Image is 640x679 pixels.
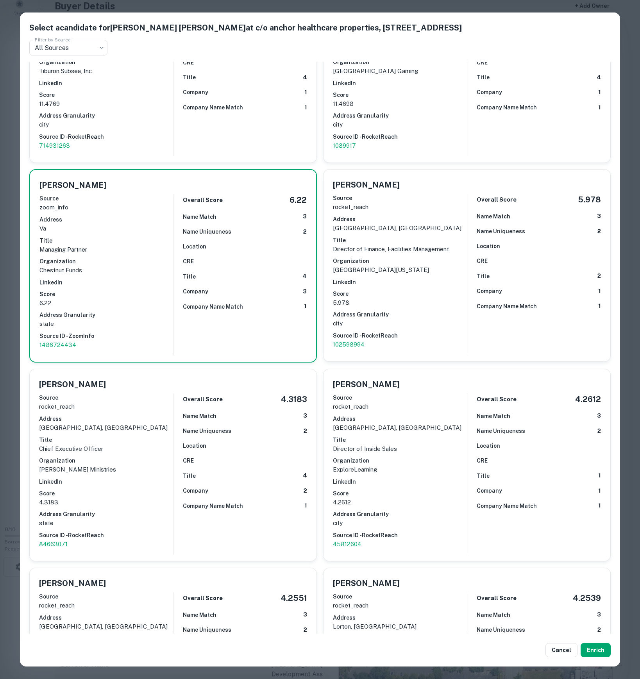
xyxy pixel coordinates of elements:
[333,340,467,349] a: 102598994
[333,444,467,454] p: Director of Inside Sales
[333,91,467,99] h6: Score
[333,265,467,275] p: [GEOGRAPHIC_DATA][US_STATE]
[39,477,173,486] h6: LinkedIn
[578,194,601,205] h5: 5.978
[477,212,510,221] h6: Name Match
[183,625,231,634] h6: Name Uniqueness
[597,272,601,281] h6: 2
[333,319,467,328] p: city
[333,477,467,486] h6: LinkedIn
[183,88,208,96] h6: Company
[35,36,71,43] label: Filter by Source
[477,395,517,404] h6: Overall Score
[39,489,173,498] h6: Score
[39,510,173,518] h6: Address Granularity
[39,465,173,474] p: [PERSON_NAME] Ministries
[333,120,467,129] p: city
[477,441,500,450] h6: Location
[597,73,601,82] h6: 4
[477,594,517,603] h6: Overall Score
[477,611,510,619] h6: Name Match
[333,331,467,340] h6: Source ID - RocketReach
[333,489,467,498] h6: Score
[597,625,601,634] h6: 2
[304,625,307,634] h6: 2
[598,486,601,495] h6: 1
[39,613,173,622] h6: Address
[39,393,173,402] h6: Source
[477,456,488,465] h6: CRE
[545,643,577,657] button: Cancel
[39,278,173,287] h6: LinkedIn
[183,456,194,465] h6: CRE
[303,227,307,236] h6: 2
[302,272,307,281] h6: 4
[304,501,307,510] h6: 1
[477,257,488,265] h6: CRE
[39,592,173,601] h6: Source
[39,332,173,340] h6: Source ID - ZoomInfo
[303,212,307,221] h6: 3
[333,577,400,589] h5: [PERSON_NAME]
[598,501,601,510] h6: 1
[333,66,467,76] p: [GEOGRAPHIC_DATA] Gaming
[183,395,223,404] h6: Overall Score
[39,540,173,549] p: 84663071
[29,22,611,34] h5: Select a candidate for [PERSON_NAME] [PERSON_NAME] at c/o anchor healthcare properties, [STREET_A...
[183,242,206,251] h6: Location
[39,224,173,233] p: va
[183,472,196,480] h6: Title
[39,215,173,224] h6: Address
[333,132,467,141] h6: Source ID - RocketReach
[477,502,537,510] h6: Company Name Match
[39,141,173,150] p: 714931263
[303,411,307,420] h6: 3
[333,215,467,223] h6: Address
[303,73,307,82] h6: 4
[303,471,307,480] h6: 4
[39,290,173,298] h6: Score
[183,196,223,205] h6: Overall Score
[290,194,307,206] h5: 6.22
[39,402,173,411] p: rocket_reach
[333,79,467,88] h6: LinkedIn
[333,613,467,622] h6: Address
[333,592,467,601] h6: Source
[597,212,601,221] h6: 3
[281,393,307,405] h5: 4.3183
[39,236,173,245] h6: Title
[333,510,467,518] h6: Address Granularity
[598,88,601,97] h6: 1
[333,402,467,411] p: rocket_reach
[39,319,173,329] p: state
[333,540,467,549] p: 45812604
[601,616,640,654] iframe: Chat Widget
[477,486,502,495] h6: Company
[598,471,601,480] h6: 1
[183,502,243,510] h6: Company Name Match
[333,141,467,150] a: 1089917
[39,298,173,308] p: 6.22
[39,436,173,444] h6: Title
[183,441,206,450] h6: Location
[304,427,307,436] h6: 2
[39,340,173,350] a: 1486724434
[333,379,400,390] h5: [PERSON_NAME]
[333,601,467,610] p: rocket_reach
[333,278,467,286] h6: LinkedIn
[333,310,467,319] h6: Address Granularity
[183,257,194,266] h6: CRE
[183,73,196,82] h6: Title
[333,58,467,66] h6: Organization
[183,611,216,619] h6: Name Match
[39,577,106,589] h5: [PERSON_NAME]
[477,227,525,236] h6: Name Uniqueness
[39,58,173,66] h6: Organization
[333,393,467,402] h6: Source
[333,202,467,212] p: rocket_reach
[304,103,307,112] h6: 1
[39,622,173,631] p: [GEOGRAPHIC_DATA], [GEOGRAPHIC_DATA]
[304,302,307,311] h6: 1
[39,79,173,88] h6: LinkedIn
